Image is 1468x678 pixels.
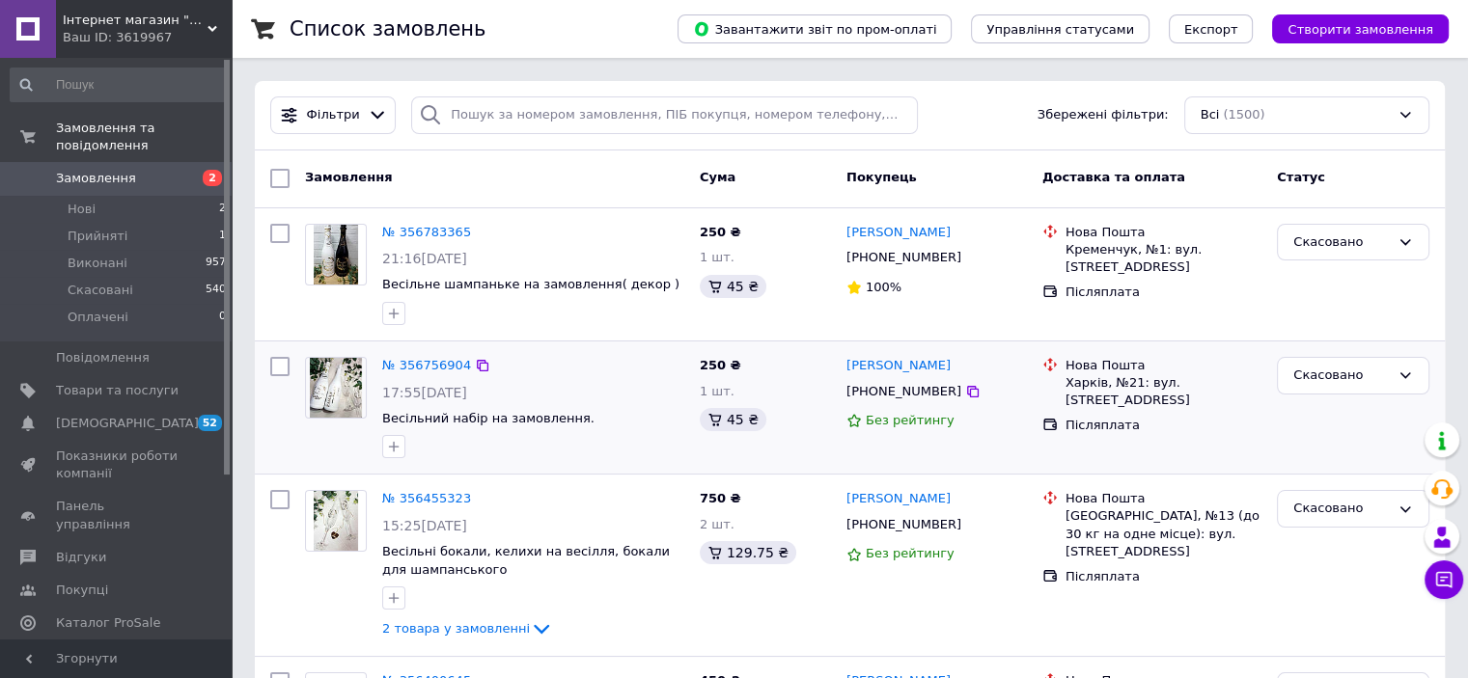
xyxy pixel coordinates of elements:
[700,491,741,505] span: 750 ₴
[1066,417,1261,434] div: Післяплата
[1066,241,1261,276] div: Кременчук, №1: вул. [STREET_ADDRESS]
[68,309,128,326] span: Оплачені
[1066,374,1261,409] div: Харків, №21: вул. [STREET_ADDRESS]
[1042,170,1185,184] span: Доставка та оплата
[68,201,96,218] span: Нові
[382,385,467,400] span: 17:55[DATE]
[203,170,222,186] span: 2
[700,517,734,531] span: 2 шт.
[56,382,179,399] span: Товари та послуги
[411,96,918,134] input: Пошук за номером замовлення, ПІБ покупця, номером телефону, Email, номером накладної
[219,228,226,245] span: 1
[1293,232,1390,253] div: Скасовано
[305,490,367,552] a: Фото товару
[314,491,359,551] img: Фото товару
[1066,507,1261,560] div: [GEOGRAPHIC_DATA], №13 (до 30 кг на одне місце): вул. [STREET_ADDRESS]
[866,413,955,427] span: Без рейтингу
[693,20,936,38] span: Завантажити звіт по пром-оплаті
[700,225,741,239] span: 250 ₴
[10,68,228,102] input: Пошук
[986,22,1134,37] span: Управління статусами
[63,12,208,29] span: Інтернет магазин "Decor Land власне виробництво"
[56,349,150,366] span: Повідомлення
[219,201,226,218] span: 2
[1277,170,1325,184] span: Статус
[843,379,965,404] div: [PHONE_NUMBER]
[68,228,127,245] span: Прийняті
[1201,106,1220,124] span: Всі
[290,17,485,41] h1: Список замовлень
[56,120,232,154] span: Замовлення та повідомлення
[843,512,965,537] div: [PHONE_NUMBER]
[314,225,359,285] img: Фото товару
[219,309,226,326] span: 0
[846,170,917,184] span: Покупець
[846,490,951,508] a: [PERSON_NAME]
[310,358,361,418] img: Фото товару
[1066,357,1261,374] div: Нова Пошта
[700,408,766,431] div: 45 ₴
[56,447,179,482] span: Показники роботи компанії
[1066,284,1261,301] div: Післяплата
[700,358,741,372] span: 250 ₴
[382,411,595,425] a: Весільний набір на замовлення.
[382,518,467,533] span: 15:25[DATE]
[56,549,106,566] span: Відгуки
[1293,366,1390,386] div: Скасовано
[1223,107,1264,122] span: (1500)
[206,255,226,272] span: 957
[866,546,955,560] span: Без рейтингу
[1184,22,1238,37] span: Експорт
[382,544,670,577] a: Весільні бокали, келихи на весілля, бокали для шампанського
[56,614,160,632] span: Каталог ProSale
[1066,490,1261,507] div: Нова Пошта
[206,282,226,299] span: 540
[63,29,232,46] div: Ваш ID: 3619967
[382,225,471,239] a: № 356783365
[1288,22,1433,37] span: Створити замовлення
[971,14,1149,43] button: Управління статусами
[843,245,965,270] div: [PHONE_NUMBER]
[305,170,392,184] span: Замовлення
[700,541,796,564] div: 129.75 ₴
[305,224,367,285] a: Фото товару
[700,250,734,264] span: 1 шт.
[1038,106,1169,124] span: Збережені фільтри:
[56,498,179,532] span: Панель управління
[1253,21,1449,36] a: Створити замовлення
[382,251,467,266] span: 21:16[DATE]
[1272,14,1449,43] button: Створити замовлення
[1425,560,1463,599] button: Чат з покупцем
[68,255,127,272] span: Виконані
[307,106,360,124] span: Фільтри
[305,357,367,419] a: Фото товару
[700,170,735,184] span: Cума
[382,621,530,636] span: 2 товара у замовленні
[198,415,222,431] span: 52
[1066,224,1261,241] div: Нова Пошта
[382,621,553,636] a: 2 товара у замовленні
[1169,14,1254,43] button: Експорт
[700,275,766,298] div: 45 ₴
[382,491,471,505] a: № 356455323
[68,282,133,299] span: Скасовані
[1293,499,1390,519] div: Скасовано
[382,277,679,291] a: Весільне шампаньке на замовлення( декор )
[56,415,199,432] span: [DEMOGRAPHIC_DATA]
[56,170,136,187] span: Замовлення
[846,224,951,242] a: [PERSON_NAME]
[846,357,951,375] a: [PERSON_NAME]
[700,384,734,398] span: 1 шт.
[382,358,471,372] a: № 356756904
[56,582,108,599] span: Покупці
[866,280,901,294] span: 100%
[678,14,952,43] button: Завантажити звіт по пром-оплаті
[1066,568,1261,585] div: Післяплата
